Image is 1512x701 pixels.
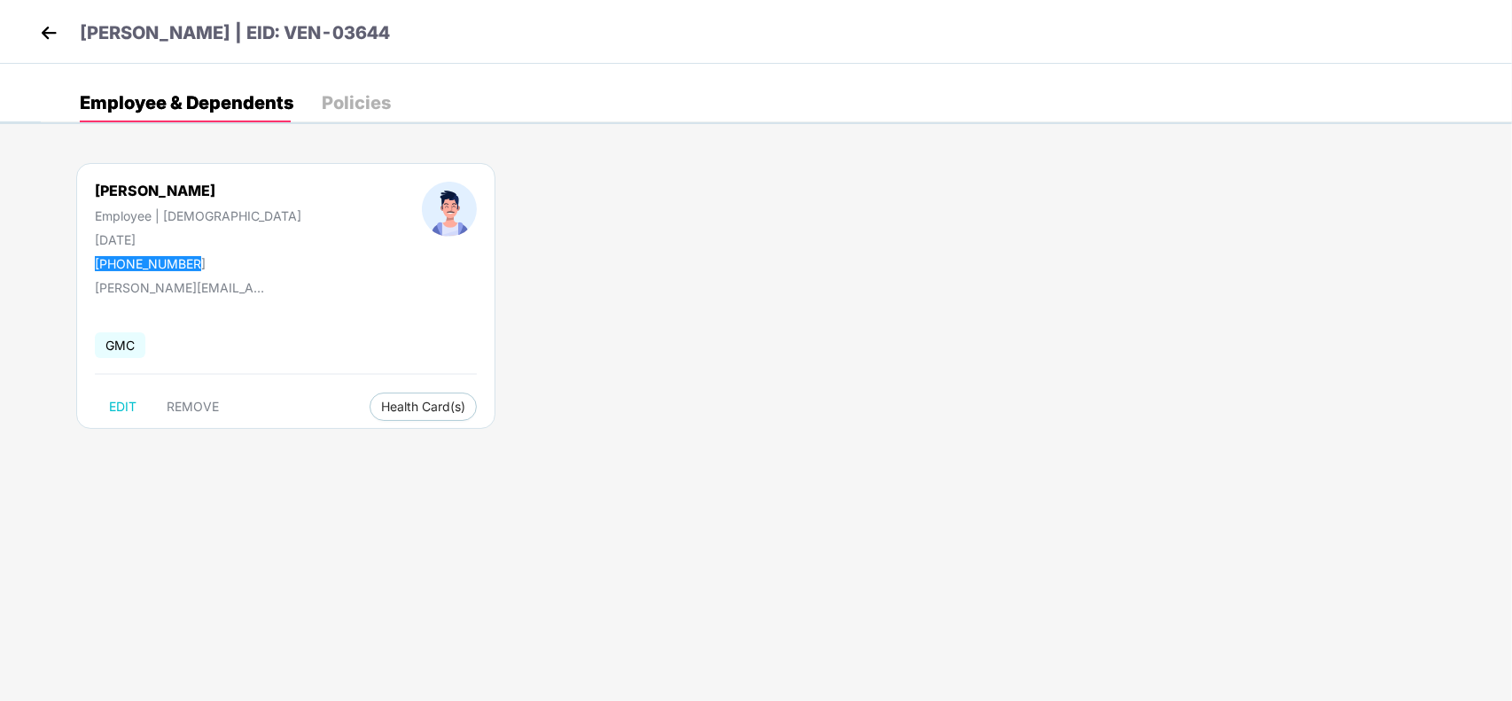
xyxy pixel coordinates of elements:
[95,256,301,271] div: [PHONE_NUMBER]
[35,19,62,46] img: back
[95,208,301,223] div: Employee | [DEMOGRAPHIC_DATA]
[152,393,233,421] button: REMOVE
[322,94,391,112] div: Policies
[167,400,219,414] span: REMOVE
[95,182,301,199] div: [PERSON_NAME]
[95,393,151,421] button: EDIT
[95,280,272,295] div: [PERSON_NAME][EMAIL_ADDRESS][DOMAIN_NAME]
[370,393,477,421] button: Health Card(s)
[109,400,136,414] span: EDIT
[381,402,465,411] span: Health Card(s)
[422,182,477,237] img: profileImage
[80,19,390,47] p: [PERSON_NAME] | EID: VEN-03644
[80,94,293,112] div: Employee & Dependents
[95,232,301,247] div: [DATE]
[95,332,145,358] span: GMC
